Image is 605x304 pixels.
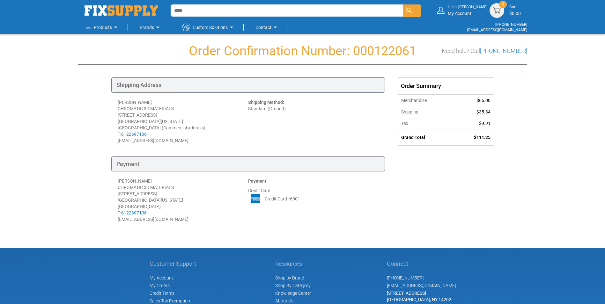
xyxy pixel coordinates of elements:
[78,44,527,58] h1: Order Confirmation Number: 000122061
[275,283,311,288] a: Shop By Category
[502,2,504,7] span: 0
[479,121,491,126] span: $9.91
[150,298,190,303] span: Sales Tax Exemption
[150,275,173,280] span: My Account
[398,78,494,94] div: Order Summary
[248,178,268,184] strong: Payment:
[275,275,304,280] a: Shop by Brand
[275,298,293,303] a: About Us
[442,48,527,54] h3: Need help? Call
[509,11,521,16] span: $0.00
[480,47,527,54] a: [PHONE_NUMBER]
[476,109,491,114] span: $35.34
[275,291,311,296] a: Knowledge Center
[401,135,425,140] strong: Grand Total
[140,21,162,34] a: Brands
[275,261,311,267] h5: Resources
[111,77,385,93] div: Shipping Address
[85,5,158,16] a: store logo
[509,4,521,10] small: Cart
[118,178,248,222] div: [PERSON_NAME] CHROMATIC 3D MATERIALS [STREET_ADDRESS] [GEOGRAPHIC_DATA][US_STATE] [GEOGRAPHIC_DAT...
[85,5,158,16] img: Fix Industrial Supply
[387,291,451,302] span: [STREET_ADDRESS] [GEOGRAPHIC_DATA], NY 14202
[248,99,379,144] div: Standard (Ground)
[474,135,491,140] span: $111.25
[448,4,487,16] div: My Account
[467,28,527,32] a: [EMAIL_ADDRESS][DOMAIN_NAME]
[86,21,120,34] a: Products
[118,99,248,144] div: [PERSON_NAME] CHROMATIC 3D MATERIALS [STREET_ADDRESS] [GEOGRAPHIC_DATA][US_STATE] [GEOGRAPHIC_DAT...
[387,275,424,280] a: [PHONE_NUMBER]
[111,156,385,172] div: Payment
[248,178,379,222] div: Credit Card
[248,100,284,105] strong: Shipping Method:
[121,132,147,137] a: 6122697106
[448,4,487,10] small: Hello, [PERSON_NAME]
[398,106,454,118] th: Shipping
[398,118,454,129] th: Tax
[182,21,235,34] a: Custom Solutions
[265,196,300,202] span: Credit Card *6001
[150,291,174,296] span: Credit Terms
[121,210,147,215] a: 6122697106
[387,283,456,288] a: [EMAIL_ADDRESS][DOMAIN_NAME]
[476,98,491,103] span: $66.00
[398,94,454,106] th: Merchandise
[150,283,170,288] span: My Orders
[150,261,200,267] h5: Customer Support
[248,194,263,203] img: AE
[495,22,527,27] a: [PHONE_NUMBER]
[255,21,279,34] a: Contact
[387,261,456,267] h5: Connect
